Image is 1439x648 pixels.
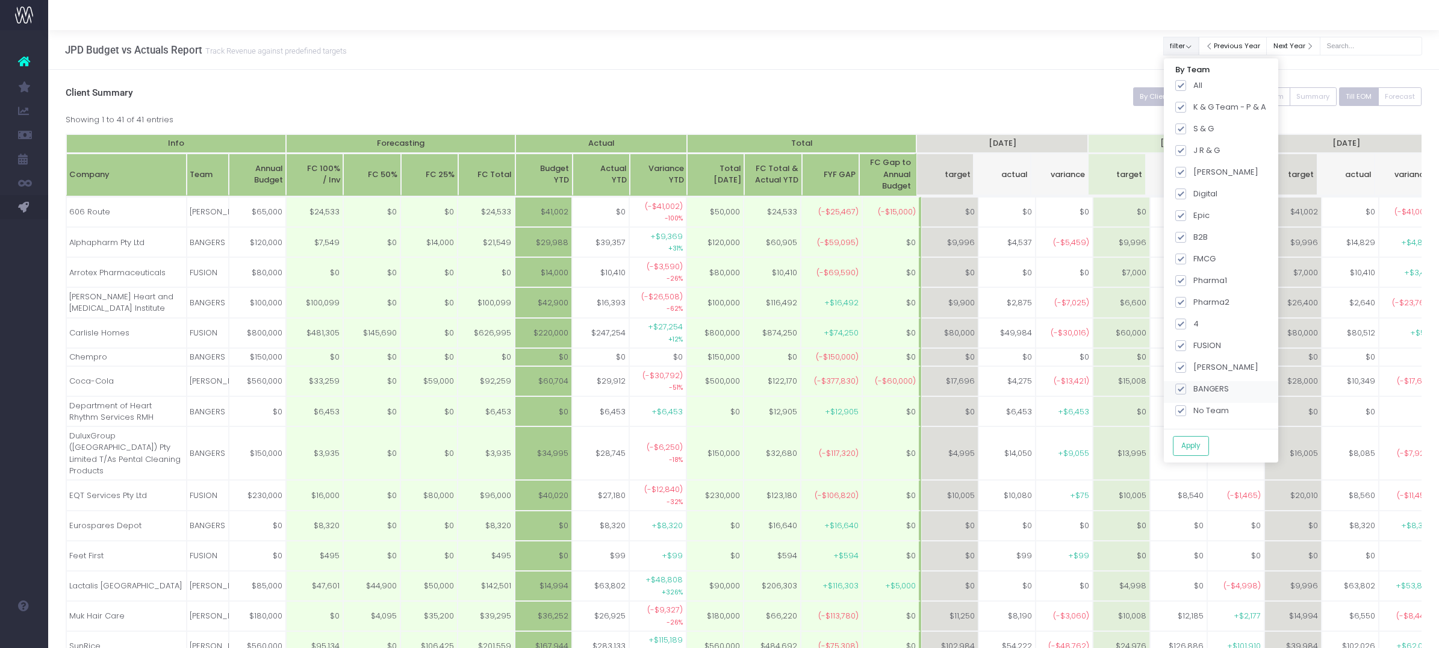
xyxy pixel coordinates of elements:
[1054,375,1089,387] span: (-$13,421)
[1054,297,1089,309] span: (-$7,025)
[1070,490,1089,502] span: +$75
[1264,396,1322,426] td: $0
[1175,275,1227,287] label: Pharma1
[515,197,572,227] td: $41,002
[572,227,629,257] td: $39,357
[1150,348,1207,367] td: $0
[1175,145,1220,157] label: J R & G
[572,396,629,426] td: $6,453
[572,348,629,367] td: $0
[515,154,573,196] th: BudgetYTD: activate to sort column ascending
[343,154,400,196] th: FC 50%: activate to sort column ascending
[458,348,515,367] td: $0
[515,366,572,396] td: $60,704
[458,287,515,317] td: $100,099
[343,257,400,287] td: $0
[572,426,629,480] td: $28,745
[1175,188,1217,200] label: Digital
[286,134,515,154] th: Forecasting
[1163,37,1199,55] button: filter
[1288,169,1314,181] span: target
[1150,287,1207,317] td: $10,878
[66,197,187,227] td: 606 Route
[187,257,229,287] td: FUSION
[1397,447,1432,460] span: (-$7,920)
[515,318,572,348] td: $220,000
[744,227,801,257] td: $60,905
[921,366,978,396] td: $17,696
[1058,406,1089,418] span: +$6,453
[921,257,978,287] td: $0
[15,624,33,642] img: images/default_profile_image.png
[744,197,801,227] td: $24,533
[286,197,343,227] td: $24,533
[686,227,744,257] td: $120,000
[1088,154,1145,196] th: Aug 25 targettarget: activate to sort column ascending
[641,291,683,303] span: (-$26,508)
[978,480,1036,510] td: $10,080
[400,318,458,348] td: $0
[978,318,1036,348] td: $49,984
[1266,37,1320,55] button: Next Year
[668,333,683,344] small: +12%
[1150,257,1207,287] td: $0
[515,287,572,317] td: $42,900
[1322,318,1379,348] td: $80,512
[1001,169,1028,181] span: actual
[686,197,744,227] td: $50,000
[686,318,744,348] td: $800,000
[229,480,286,510] td: $230,000
[1175,231,1208,243] label: B2B
[1036,257,1093,287] td: $0
[343,287,400,317] td: $0
[1053,237,1089,249] span: (-$5,459)
[1339,87,1379,106] button: Till EOM
[1264,426,1322,480] td: $16,005
[1036,348,1093,367] td: $0
[572,480,629,510] td: $27,180
[286,366,343,396] td: $33,259
[187,197,229,227] td: [PERSON_NAME]
[187,366,229,396] td: [PERSON_NAME]
[667,496,683,506] small: -32%
[400,366,458,396] td: $59,000
[515,480,572,510] td: $40,020
[515,396,572,426] td: $0
[572,197,629,227] td: $0
[825,406,859,418] span: +$12,905
[1394,206,1432,218] span: (-$41,002)
[817,237,859,249] span: (-$59,095)
[686,396,744,426] td: $0
[687,154,744,196] th: TotalMonday: activate to sort column ascending
[343,318,400,348] td: $145,690
[667,302,683,313] small: -62%
[1264,318,1322,348] td: $80,000
[818,206,859,218] span: (-$25,467)
[978,257,1036,287] td: $0
[1322,396,1379,426] td: $0
[1322,348,1379,367] td: $0
[1051,169,1085,181] span: variance
[66,366,187,396] td: Coca-Cola
[1378,87,1422,106] button: Forecast
[187,318,229,348] td: FUSION
[862,287,921,317] td: $0
[647,441,683,453] span: (-$6,250)
[66,287,187,317] td: [PERSON_NAME] Heart and [MEDICAL_DATA] Institute
[458,396,515,426] td: $6,453
[862,426,921,480] td: $0
[1264,227,1322,257] td: $9,996
[286,227,343,257] td: $7,549
[515,227,572,257] td: $29,988
[229,257,286,287] td: $80,000
[458,426,515,480] td: $3,935
[229,396,286,426] td: $0
[343,396,400,426] td: $0
[978,287,1036,317] td: $2,875
[978,396,1036,426] td: $6,453
[187,154,229,196] th: Team: activate to sort column ascending
[1150,426,1207,480] td: $6,610
[458,257,515,287] td: $0
[744,257,801,287] td: $10,410
[1264,197,1322,227] td: $41,002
